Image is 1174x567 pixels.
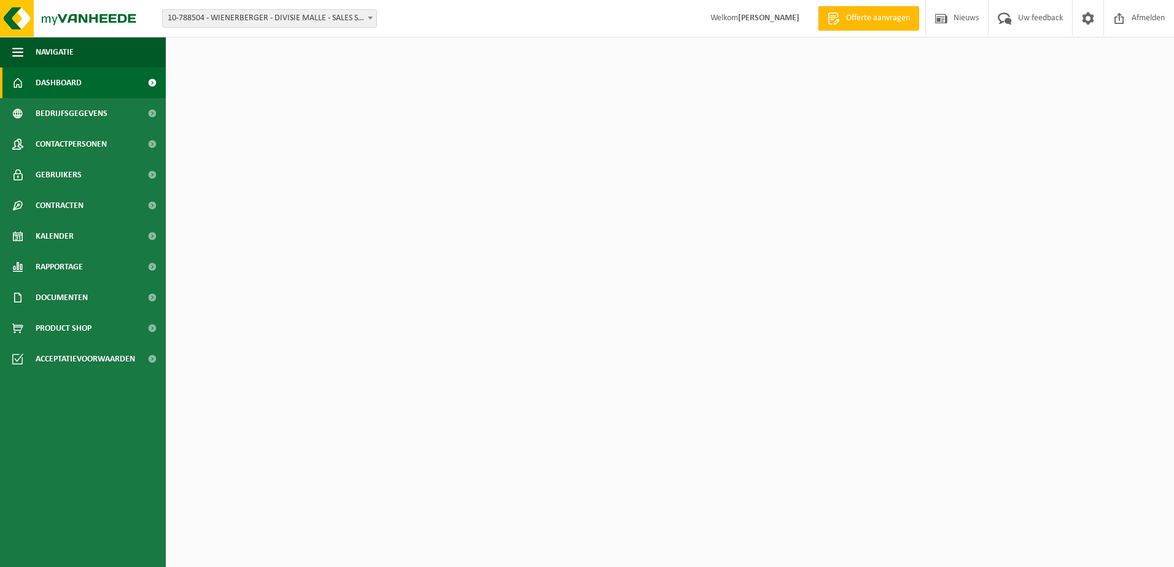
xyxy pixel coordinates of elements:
span: Kalender [36,221,74,252]
span: Gebruikers [36,160,82,190]
span: 10-788504 - WIENERBERGER - DIVISIE MALLE - SALES SUPPORT CENTER - MALLE [163,10,376,27]
span: Acceptatievoorwaarden [36,344,135,374]
span: Bedrijfsgegevens [36,98,107,129]
span: Offerte aanvragen [843,12,913,25]
span: Contactpersonen [36,129,107,160]
a: Offerte aanvragen [818,6,919,31]
span: Navigatie [36,37,74,67]
span: Contracten [36,190,84,221]
span: Product Shop [36,313,91,344]
strong: [PERSON_NAME] [738,13,799,23]
span: 10-788504 - WIENERBERGER - DIVISIE MALLE - SALES SUPPORT CENTER - MALLE [162,9,377,28]
span: Rapportage [36,252,83,282]
span: Documenten [36,282,88,313]
span: Dashboard [36,67,82,98]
